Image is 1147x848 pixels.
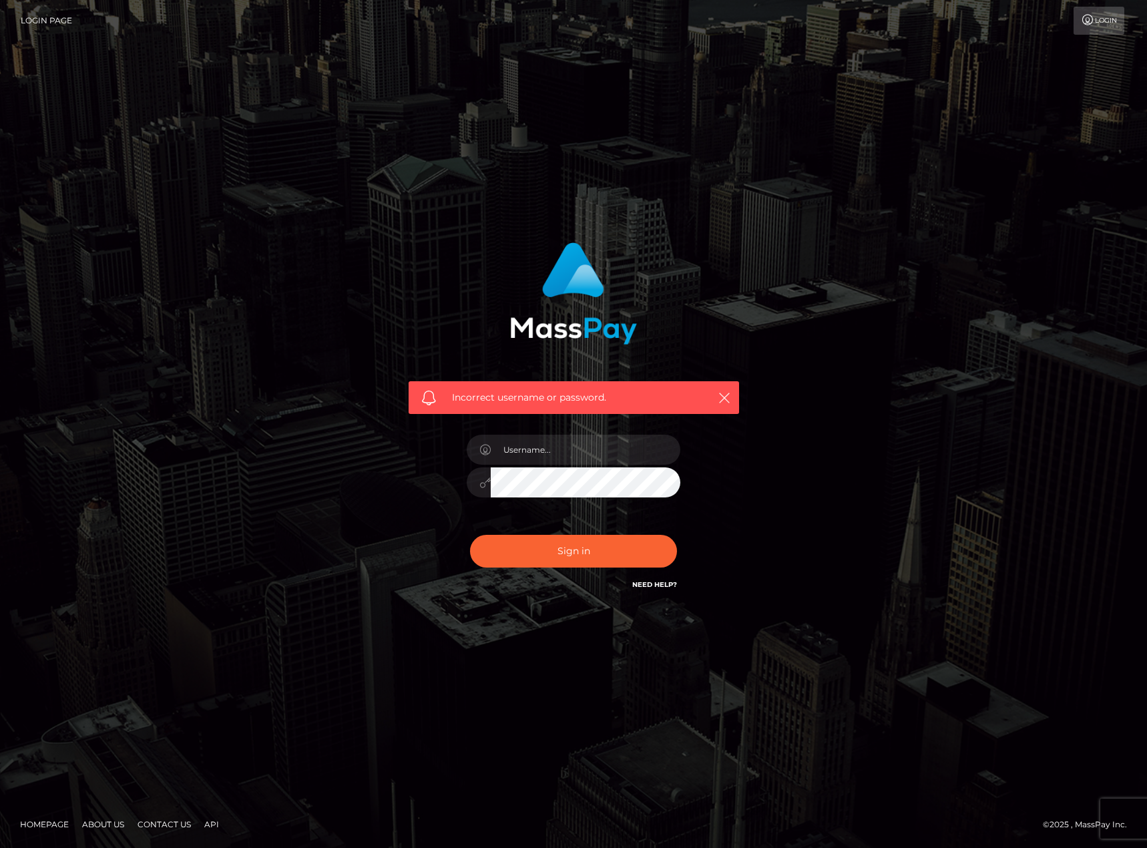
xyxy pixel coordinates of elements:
a: API [199,814,224,835]
a: Login Page [21,7,72,35]
a: Login [1074,7,1124,35]
a: About Us [77,814,130,835]
div: © 2025 , MassPay Inc. [1043,817,1137,832]
img: MassPay Login [510,242,637,345]
span: Incorrect username or password. [452,391,696,405]
a: Contact Us [132,814,196,835]
input: Username... [491,435,680,465]
button: Sign in [470,535,677,568]
a: Need Help? [632,580,677,589]
a: Homepage [15,814,74,835]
